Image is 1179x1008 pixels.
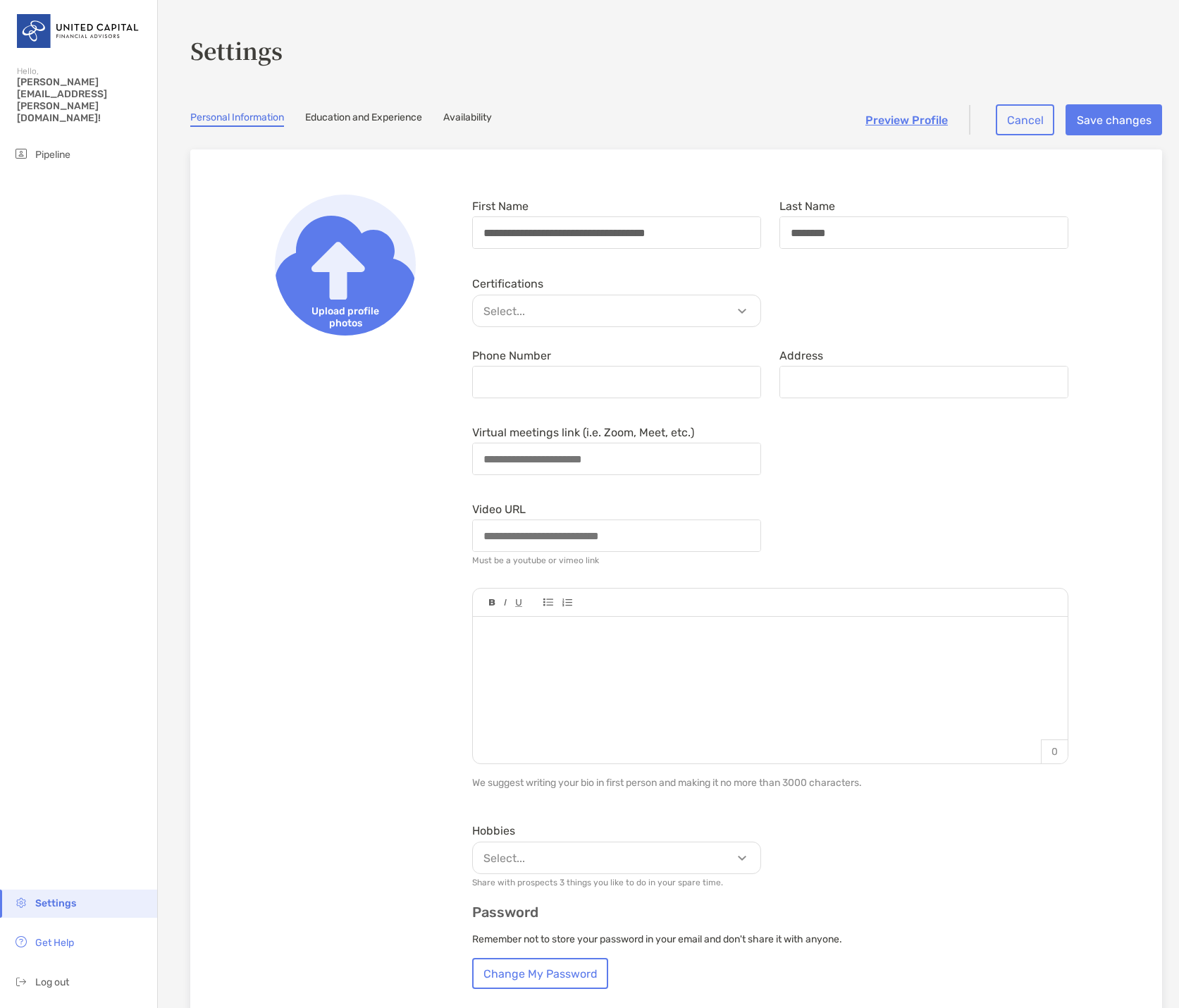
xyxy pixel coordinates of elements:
[472,878,761,887] p: Share with prospects 3 things you like to do in your spare time.
[779,350,823,362] label: Address
[472,904,1068,921] h3: Password
[515,599,522,607] img: Editor control icon
[13,973,30,990] img: logout icon
[443,111,492,127] a: Availability
[35,937,74,949] span: Get Help
[543,598,553,606] img: Editor control icon
[17,6,140,56] img: United Capital Logo
[779,200,835,212] label: Last Name
[190,111,284,127] a: Personal Information
[472,426,694,438] label: Virtual meetings link (i.e. Zoom, Meet, etc.)
[13,933,30,950] img: get-help icon
[476,849,764,867] p: Select...
[996,104,1054,135] button: Cancel
[17,76,149,124] span: [PERSON_NAME][EMAIL_ADDRESS][PERSON_NAME][DOMAIN_NAME]!
[472,930,1068,948] p: Remember not to store your password in your email and don't share it with anyone.
[472,824,761,837] div: Hobbies
[1066,104,1162,135] button: Save changes
[562,598,572,607] img: Editor control icon
[472,503,526,515] label: Video URL
[476,302,764,320] p: Select...
[472,555,599,565] div: Must be a youtube or vimeo link
[504,599,507,606] img: Editor control icon
[489,599,495,606] img: Editor control icon
[472,277,761,290] div: Certifications
[305,111,422,127] a: Education and Experience
[472,350,551,362] label: Phone Number
[865,113,948,127] a: Preview Profile
[35,897,76,909] span: Settings
[13,894,30,911] img: settings icon
[472,200,529,212] label: First Name
[1041,739,1068,763] p: 0
[190,34,1162,66] h3: Settings
[472,958,608,989] button: Change My Password
[13,145,30,162] img: pipeline icon
[275,300,416,336] span: Upload profile photos
[35,976,69,988] span: Log out
[472,774,1068,792] p: We suggest writing your bio in first person and making it no more than 3000 characters.
[35,149,70,161] span: Pipeline
[275,195,416,336] img: Upload profile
